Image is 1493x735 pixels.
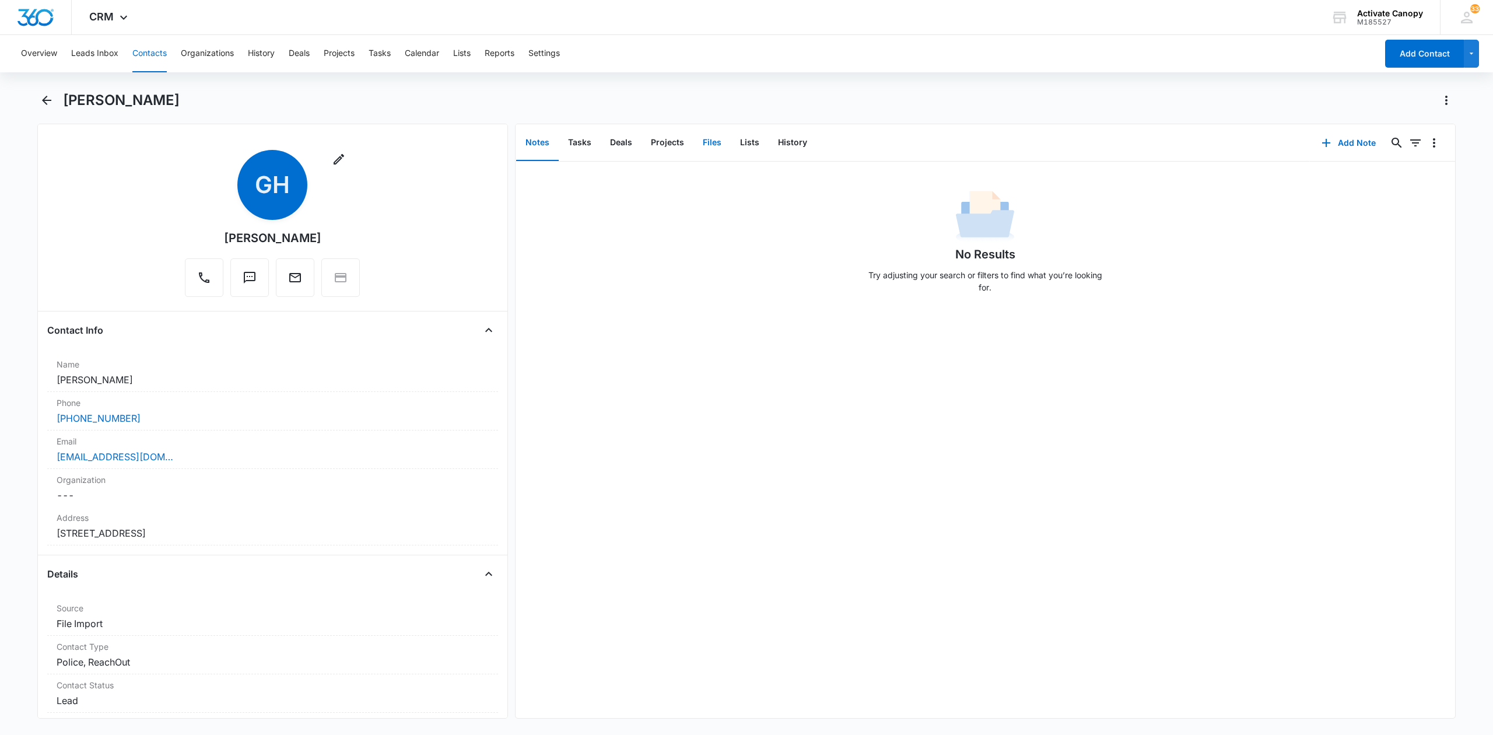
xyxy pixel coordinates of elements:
[57,411,141,425] a: [PHONE_NUMBER]
[276,276,314,286] a: Email
[57,640,489,653] label: Contact Type
[57,655,489,669] dd: Police, ReachOut
[1470,4,1480,13] span: 33
[479,321,498,339] button: Close
[47,430,498,469] div: Email[EMAIL_ADDRESS][DOMAIN_NAME]
[485,35,514,72] button: Reports
[956,187,1014,246] img: No Data
[479,565,498,583] button: Close
[955,246,1015,263] h1: No Results
[63,92,180,109] h1: [PERSON_NAME]
[57,373,489,387] dd: [PERSON_NAME]
[57,512,489,524] label: Address
[57,717,489,730] label: Assigned To
[601,125,642,161] button: Deals
[769,125,816,161] button: History
[1425,134,1443,152] button: Overflow Menu
[47,392,498,430] div: Phone[PHONE_NUMBER]
[185,258,223,297] button: Call
[185,276,223,286] a: Call
[57,474,489,486] label: Organization
[369,35,391,72] button: Tasks
[863,269,1108,293] p: Try adjusting your search or filters to find what you’re looking for.
[37,91,56,110] button: Back
[230,276,269,286] a: Text
[57,435,489,447] label: Email
[693,125,731,161] button: Files
[1357,9,1423,18] div: account name
[71,35,118,72] button: Leads Inbox
[57,397,489,409] label: Phone
[276,258,314,297] button: Email
[181,35,234,72] button: Organizations
[453,35,471,72] button: Lists
[528,35,560,72] button: Settings
[47,567,78,581] h4: Details
[57,358,489,370] label: Name
[132,35,167,72] button: Contacts
[47,636,498,674] div: Contact TypePolice, ReachOut
[289,35,310,72] button: Deals
[57,694,489,708] dd: Lead
[1437,91,1456,110] button: Actions
[47,469,498,507] div: Organization---
[57,488,489,502] dd: ---
[89,10,114,23] span: CRM
[405,35,439,72] button: Calendar
[248,35,275,72] button: History
[57,617,489,631] dd: File Import
[516,125,559,161] button: Notes
[1357,18,1423,26] div: account id
[47,674,498,713] div: Contact StatusLead
[559,125,601,161] button: Tasks
[57,602,489,614] label: Source
[57,526,489,540] dd: [STREET_ADDRESS]
[1310,129,1387,157] button: Add Note
[57,679,489,691] label: Contact Status
[230,258,269,297] button: Text
[224,229,321,247] div: [PERSON_NAME]
[1406,134,1425,152] button: Filters
[47,597,498,636] div: SourceFile Import
[47,353,498,392] div: Name[PERSON_NAME]
[47,323,103,337] h4: Contact Info
[237,150,307,220] span: GH
[1387,134,1406,152] button: Search...
[47,507,498,545] div: Address[STREET_ADDRESS]
[21,35,57,72] button: Overview
[731,125,769,161] button: Lists
[324,35,355,72] button: Projects
[57,450,173,464] a: [EMAIL_ADDRESS][DOMAIN_NAME]
[642,125,693,161] button: Projects
[1385,40,1464,68] button: Add Contact
[1470,4,1480,13] div: notifications count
